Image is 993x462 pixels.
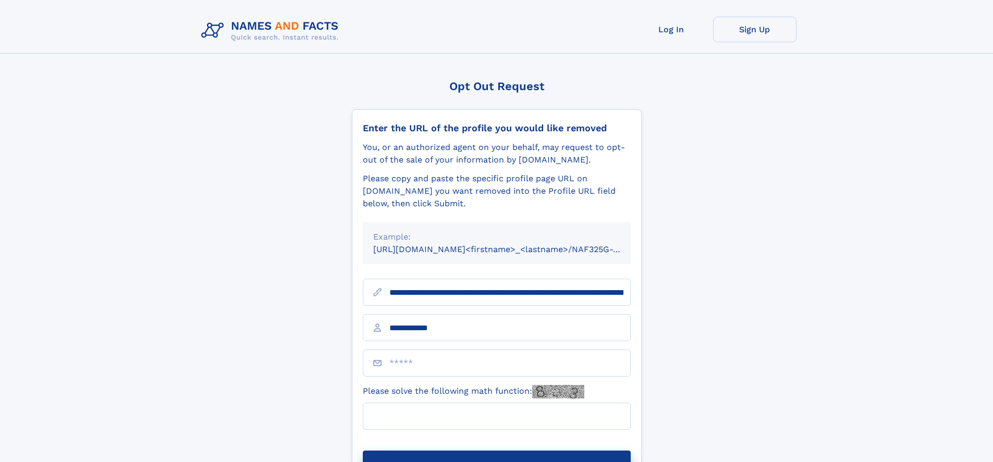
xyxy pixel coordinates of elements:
div: You, or an authorized agent on your behalf, may request to opt-out of the sale of your informatio... [363,141,631,166]
label: Please solve the following math function: [363,385,584,398]
a: Sign Up [713,17,796,42]
div: Example: [373,231,620,243]
a: Log In [630,17,713,42]
div: Opt Out Request [352,80,642,93]
div: Please copy and paste the specific profile page URL on [DOMAIN_NAME] you want removed into the Pr... [363,172,631,210]
small: [URL][DOMAIN_NAME]<firstname>_<lastname>/NAF325G-xxxxxxxx [373,244,651,254]
img: Logo Names and Facts [197,17,347,45]
div: Enter the URL of the profile you would like removed [363,122,631,134]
